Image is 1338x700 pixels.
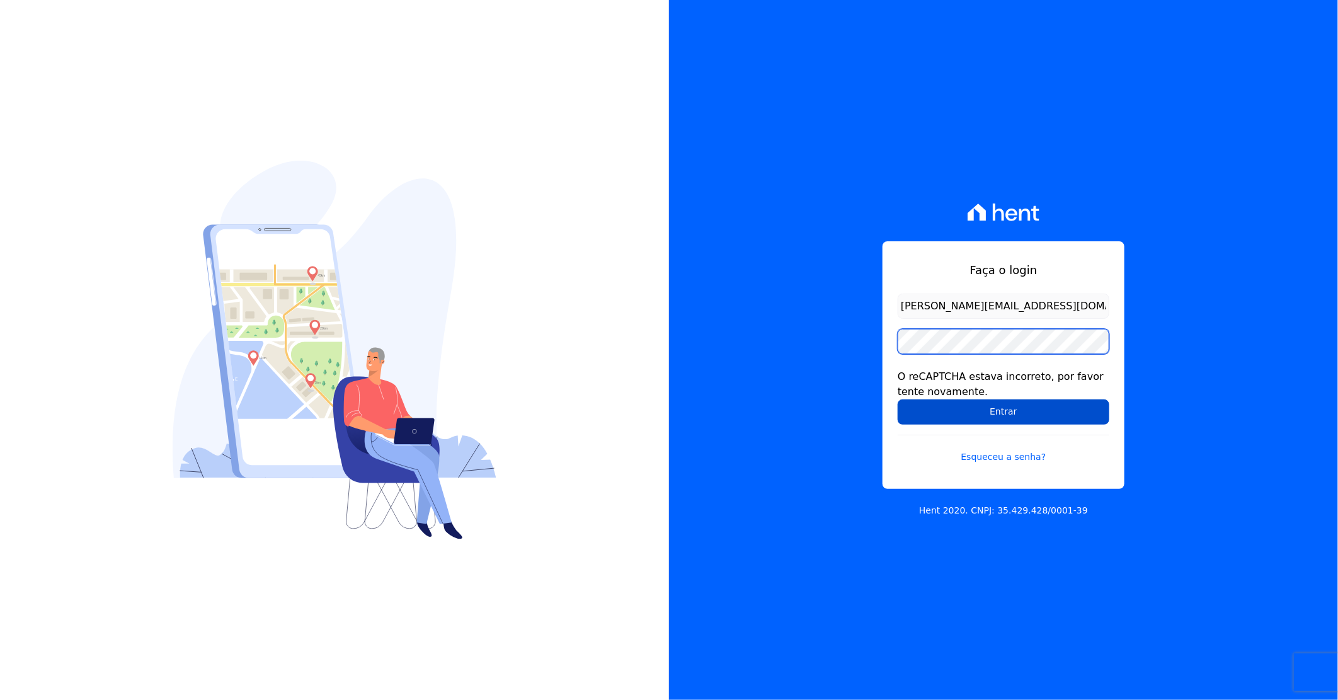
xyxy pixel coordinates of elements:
[898,369,1109,399] div: O reCAPTCHA estava incorreto, por favor tente novamente.
[898,261,1109,278] h1: Faça o login
[898,435,1109,464] a: Esqueceu a senha?
[173,161,496,539] img: Login
[898,399,1109,425] input: Entrar
[898,294,1109,319] input: Email
[919,504,1088,517] p: Hent 2020. CNPJ: 35.429.428/0001-39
